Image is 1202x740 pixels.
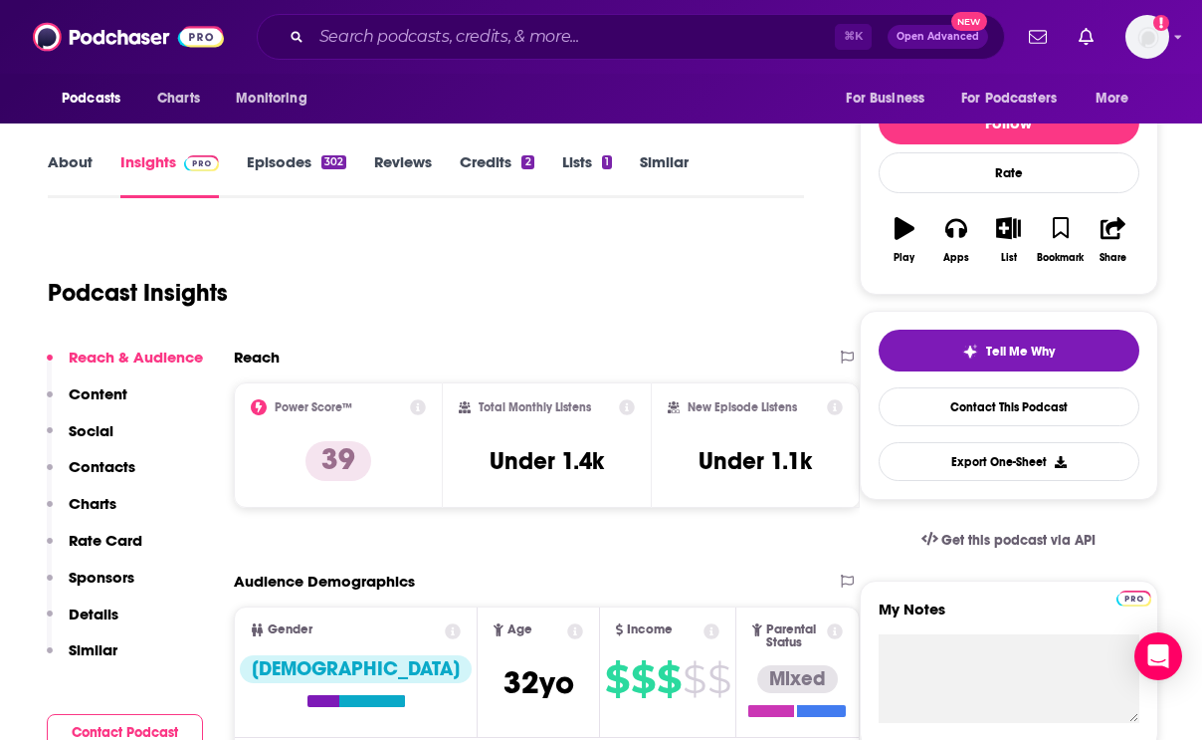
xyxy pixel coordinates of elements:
[894,252,914,264] div: Play
[374,152,432,198] a: Reviews
[879,600,1139,634] label: My Notes
[69,531,142,550] p: Rate Card
[707,663,730,695] span: $
[1001,252,1017,264] div: List
[1021,20,1055,54] a: Show notifications dropdown
[234,572,415,591] h2: Audience Demographics
[941,532,1096,549] span: Get this podcast via API
[1134,632,1182,680] div: Open Intercom Messenger
[986,344,1055,360] span: Tell Me Why
[69,494,116,513] p: Charts
[490,446,604,476] h3: Under 1.4k
[234,348,280,367] h2: Reach
[657,663,681,695] span: $
[247,152,346,198] a: Episodes302
[47,457,135,494] button: Contacts
[1035,204,1087,276] button: Bookmark
[48,152,93,198] a: About
[47,531,142,568] button: Rate Card
[835,24,872,50] span: ⌘ K
[321,155,346,169] div: 302
[47,605,118,641] button: Details
[47,568,134,605] button: Sponsors
[257,14,1005,60] div: Search podcasts, credits, & more...
[951,12,987,31] span: New
[832,80,949,118] button: open menu
[1096,85,1129,113] span: More
[240,655,472,683] div: [DEMOGRAPHIC_DATA]
[1087,204,1138,276] button: Share
[69,457,135,476] p: Contacts
[688,400,797,414] h2: New Episode Listens
[1037,252,1084,264] div: Bookmark
[1082,80,1154,118] button: open menu
[69,421,113,440] p: Social
[47,640,117,677] button: Similar
[699,446,812,476] h3: Under 1.1k
[879,387,1139,426] a: Contact This Podcast
[1100,252,1126,264] div: Share
[631,663,655,695] span: $
[120,152,219,198] a: InsightsPodchaser Pro
[268,623,312,636] span: Gender
[605,663,629,695] span: $
[507,623,532,636] span: Age
[521,155,533,169] div: 2
[1116,588,1151,607] a: Pro website
[69,605,118,623] p: Details
[1153,15,1169,31] svg: Add a profile image
[305,441,371,481] p: 39
[275,400,352,414] h2: Power Score™
[184,155,219,171] img: Podchaser Pro
[48,80,146,118] button: open menu
[479,400,591,414] h2: Total Monthly Listens
[1125,15,1169,59] img: User Profile
[222,80,332,118] button: open menu
[69,348,203,367] p: Reach & Audience
[962,344,978,360] img: tell me why sparkle
[930,204,982,276] button: Apps
[1125,15,1169,59] span: Logged in as alignPR
[69,568,134,587] p: Sponsors
[982,204,1034,276] button: List
[943,252,969,264] div: Apps
[905,516,1112,565] a: Get this podcast via API
[47,494,116,531] button: Charts
[897,32,979,42] span: Open Advanced
[48,278,228,308] h1: Podcast Insights
[69,384,127,403] p: Content
[157,85,200,113] span: Charts
[602,155,612,169] div: 1
[33,18,224,56] img: Podchaser - Follow, Share and Rate Podcasts
[757,665,838,693] div: Mixed
[879,330,1139,371] button: tell me why sparkleTell Me Why
[47,421,113,458] button: Social
[879,442,1139,481] button: Export One-Sheet
[1116,591,1151,607] img: Podchaser Pro
[879,152,1139,193] div: Rate
[888,25,988,49] button: Open AdvancedNew
[1125,15,1169,59] button: Show profile menu
[47,384,127,421] button: Content
[47,348,203,384] button: Reach & Audience
[562,152,612,198] a: Lists1
[846,85,924,113] span: For Business
[460,152,533,198] a: Credits2
[503,663,574,702] span: 32 yo
[627,623,673,636] span: Income
[69,640,117,659] p: Similar
[144,80,212,118] a: Charts
[879,204,930,276] button: Play
[683,663,705,695] span: $
[236,85,306,113] span: Monitoring
[961,85,1057,113] span: For Podcasters
[311,21,835,53] input: Search podcasts, credits, & more...
[62,85,120,113] span: Podcasts
[640,152,689,198] a: Similar
[766,623,823,649] span: Parental Status
[1071,20,1102,54] a: Show notifications dropdown
[948,80,1086,118] button: open menu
